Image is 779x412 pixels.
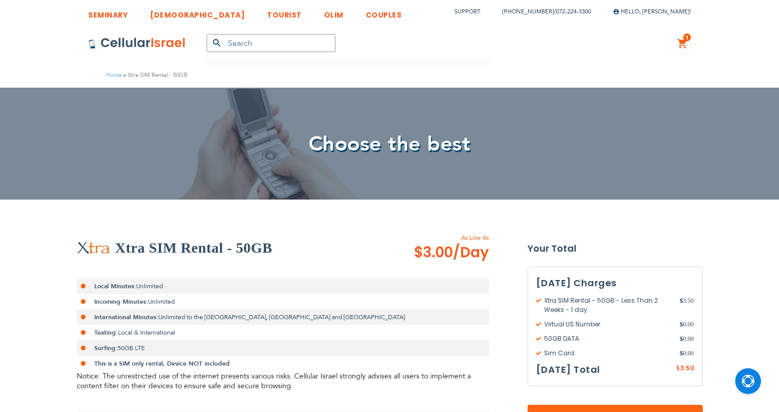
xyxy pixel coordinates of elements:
strong: Incoming Minutes: [94,298,148,306]
a: TOURIST [267,3,302,22]
span: $ [680,296,683,305]
a: Home [106,71,122,79]
input: Search [207,34,335,52]
a: COUPLES [366,3,402,22]
span: $ [676,364,680,373]
a: [DEMOGRAPHIC_DATA] [150,3,245,22]
span: $3.00 [414,242,489,263]
span: Choose the best [309,130,471,158]
span: 3.50 [680,364,694,372]
li: / [492,4,591,19]
span: Xtra SIM Rental - 50GB - Less Than 2 Weeks - 1 day [536,296,680,315]
strong: Local Minutes: [94,282,136,290]
strong: Your Total [528,241,703,256]
div: Notice: The unrestricted use of the internet presents various risks. Cellular Israel strongly adv... [77,371,489,391]
span: 0.00 [680,320,694,329]
span: 3.50 [680,296,694,315]
span: /Day [453,242,489,263]
span: 0.00 [680,334,694,343]
span: $ [680,349,683,358]
span: 50GB DATA [536,334,680,343]
strong: International Minutes: [94,313,158,321]
li: Local & International [77,325,489,340]
span: Virtual US Number [536,320,680,329]
a: 1 [677,38,688,50]
img: Xtra SIM Rental - 50GB [77,241,110,255]
span: As Low As [386,233,489,242]
h2: Xtra SIM Rental - 50GB [115,238,273,258]
li: Unlimited to the [GEOGRAPHIC_DATA], [GEOGRAPHIC_DATA] and [GEOGRAPHIC_DATA] [77,309,489,325]
li: 50GB LTE [77,340,489,356]
h3: [DATE] Charges [536,275,694,291]
span: Sim Card [536,349,680,358]
img: Cellular Israel Logo [88,37,186,50]
li: Unlimited [77,278,489,294]
a: Support [454,8,480,15]
span: Hello, [PERSON_NAME]! [613,8,691,15]
a: SEMINARY [88,3,128,22]
span: $ [680,320,683,329]
span: $ [680,334,683,343]
a: OLIM [324,3,344,22]
li: Xtra SIM Rental - 50GB [122,70,188,80]
span: 1 [685,34,689,42]
strong: This is a SIM only rental, Device NOT included [94,359,230,368]
a: 072-224-3300 [556,8,591,15]
li: Unlimited [77,294,489,309]
strong: Texting: [94,328,118,337]
h3: [DATE] Total [536,362,600,377]
span: 0.00 [680,349,694,358]
a: [PHONE_NUMBER] [502,8,554,15]
strong: Surfing: [94,344,117,352]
